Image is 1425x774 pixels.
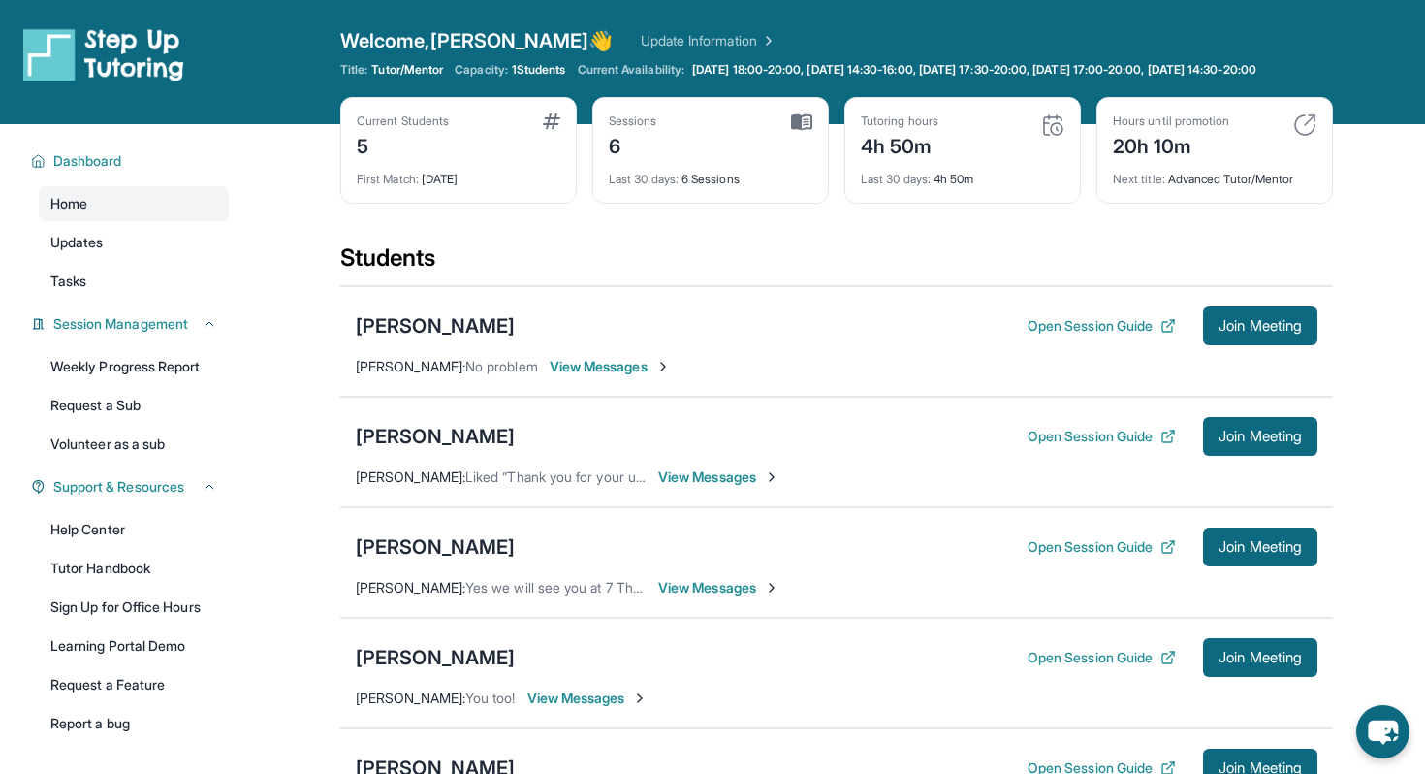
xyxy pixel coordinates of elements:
a: Tasks [39,264,229,299]
span: Yes we will see you at 7 Thank you [465,579,681,596]
div: Sessions [609,113,657,129]
a: Updates [39,225,229,260]
span: Updates [50,233,104,252]
span: Join Meeting [1219,320,1302,332]
button: Dashboard [46,151,217,171]
button: Session Management [46,314,217,334]
span: Last 30 days : [609,172,679,186]
img: Chevron-Right [655,359,671,374]
span: Capacity: [455,62,508,78]
a: Home [39,186,229,221]
span: [PERSON_NAME] : [356,579,465,596]
a: Tutor Handbook [39,551,229,586]
span: Liked “Thank you for your understanding we will see you [DATE] at 6 sorry again” [465,468,965,485]
div: [PERSON_NAME] [356,644,515,671]
button: Join Meeting [1203,306,1317,345]
a: Report a bug [39,706,229,741]
img: Chevron-Right [764,580,779,596]
div: [DATE] [357,160,560,187]
div: Students [340,242,1333,285]
div: [PERSON_NAME] [356,312,515,339]
span: Join Meeting [1219,431,1302,442]
img: Chevron-Right [764,469,779,485]
span: [PERSON_NAME] : [356,690,465,706]
img: card [1041,113,1064,137]
button: chat-button [1356,705,1409,758]
div: 4h 50m [861,160,1064,187]
span: Last 30 days : [861,172,931,186]
div: Tutoring hours [861,113,938,129]
a: Learning Portal Demo [39,629,229,663]
div: Current Students [357,113,449,129]
a: Request a Feature [39,667,229,702]
a: Update Information [641,31,776,50]
span: Support & Resources [53,477,184,497]
div: [PERSON_NAME] [356,423,515,450]
span: No problem [465,358,538,374]
button: Join Meeting [1203,417,1317,456]
a: Request a Sub [39,388,229,423]
img: Chevron Right [757,31,776,50]
a: Help Center [39,512,229,547]
div: 6 [609,129,657,160]
span: Tutor/Mentor [371,62,443,78]
div: 5 [357,129,449,160]
div: [PERSON_NAME] [356,533,515,561]
span: Welcome, [PERSON_NAME] 👋 [340,27,614,54]
span: View Messages [658,578,779,597]
span: Join Meeting [1219,652,1302,663]
span: 1 Students [512,62,566,78]
a: Weekly Progress Report [39,349,229,384]
button: Join Meeting [1203,638,1317,677]
img: card [791,113,812,131]
span: Current Availability: [578,62,684,78]
span: View Messages [527,689,649,708]
button: Open Session Guide [1028,316,1176,336]
img: card [1293,113,1316,137]
a: Volunteer as a sub [39,427,229,462]
span: View Messages [550,357,671,376]
span: You too! [465,690,516,706]
span: [PERSON_NAME] : [356,468,465,485]
button: Open Session Guide [1028,537,1176,557]
img: Chevron-Right [632,691,648,706]
button: Open Session Guide [1028,427,1176,446]
div: Advanced Tutor/Mentor [1113,160,1316,187]
span: Dashboard [53,151,122,171]
img: card [543,113,560,129]
div: 20h 10m [1113,129,1229,160]
span: [DATE] 18:00-20:00, [DATE] 14:30-16:00, [DATE] 17:30-20:00, [DATE] 17:00-20:00, [DATE] 14:30-20:00 [692,62,1256,78]
span: First Match : [357,172,419,186]
img: logo [23,27,184,81]
span: [PERSON_NAME] : [356,358,465,374]
button: Open Session Guide [1028,648,1176,667]
div: Hours until promotion [1113,113,1229,129]
button: Support & Resources [46,477,217,497]
div: 6 Sessions [609,160,812,187]
span: Tasks [50,272,86,291]
span: View Messages [658,468,779,487]
span: Join Meeting [1219,762,1302,774]
span: Home [50,194,87,213]
a: Sign Up for Office Hours [39,590,229,625]
a: [DATE] 18:00-20:00, [DATE] 14:30-16:00, [DATE] 17:30-20:00, [DATE] 17:00-20:00, [DATE] 14:30-20:00 [688,62,1260,78]
div: 4h 50m [861,129,938,160]
span: Join Meeting [1219,541,1302,553]
span: Title: [340,62,367,78]
button: Join Meeting [1203,528,1317,566]
span: Next title : [1113,172,1165,186]
span: Session Management [53,314,188,334]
